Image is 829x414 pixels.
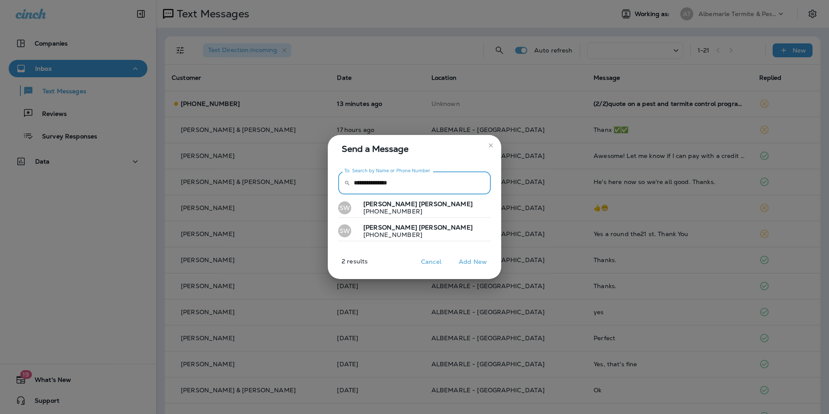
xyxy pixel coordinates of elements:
p: [PHONE_NUMBER] [356,231,473,238]
span: [PERSON_NAME] [419,223,473,231]
button: close [484,138,498,152]
div: SW [338,224,351,237]
div: SW [338,201,351,214]
span: [PERSON_NAME] [419,200,473,208]
span: [PERSON_NAME] [363,200,417,208]
button: Add New [454,255,491,269]
button: SW[PERSON_NAME] [PERSON_NAME][PHONE_NUMBER] [338,221,491,241]
p: 2 results [324,258,368,272]
button: Cancel [415,255,447,269]
span: [PERSON_NAME] [363,223,417,231]
button: SW[PERSON_NAME] [PERSON_NAME][PHONE_NUMBER] [338,198,491,218]
span: Send a Message [342,142,491,156]
label: To: Search by Name or Phone Number [344,168,431,174]
p: [PHONE_NUMBER] [356,208,473,215]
